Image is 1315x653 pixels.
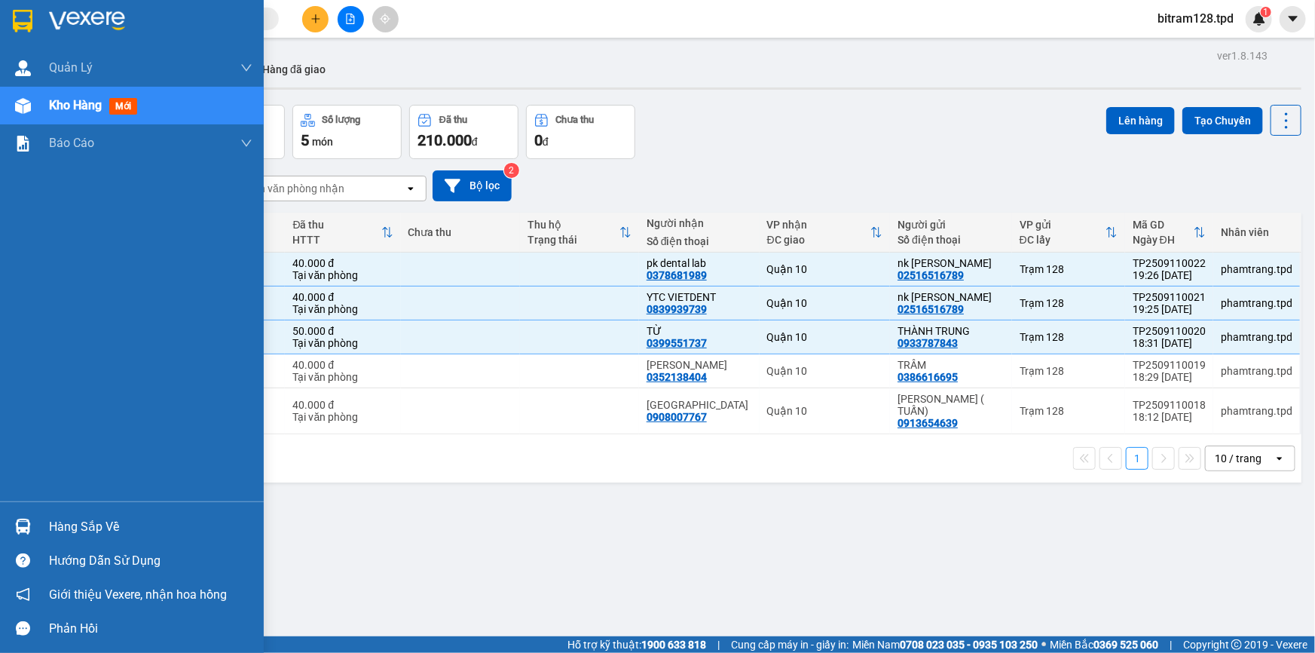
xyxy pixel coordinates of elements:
[647,235,752,247] div: Số điện thoại
[15,60,31,76] img: warehouse-icon
[898,325,1005,337] div: THÀNH TRUNG
[647,411,707,423] div: 0908007767
[49,98,102,112] span: Kho hàng
[528,234,619,246] div: Trạng thái
[1221,405,1292,417] div: phamtrang.tpd
[647,269,707,281] div: 0378681989
[1050,636,1158,653] span: Miền Bắc
[1133,325,1206,337] div: TP2509110020
[49,516,252,538] div: Hàng sắp về
[567,636,706,653] span: Hỗ trợ kỹ thuật:
[1221,226,1292,238] div: Nhân viên
[1263,7,1268,17] span: 1
[1217,48,1268,64] div: ver 1.8.143
[1280,6,1306,32] button: caret-down
[372,6,399,32] button: aim
[647,325,752,337] div: TỪ
[1133,399,1206,411] div: TP2509110018
[292,269,393,281] div: Tại văn phòng
[767,331,882,343] div: Quận 10
[1221,263,1292,275] div: phamtrang.tpd
[1020,331,1118,343] div: Trạm 128
[345,14,356,24] span: file-add
[49,618,252,640] div: Phản hồi
[1133,303,1206,315] div: 19:25 [DATE]
[641,639,706,651] strong: 1900 633 818
[898,393,1005,417] div: LÊ MINH ( TUẤN)
[1221,365,1292,377] div: phamtrang.tpd
[292,303,393,315] div: Tại văn phòng
[408,226,512,238] div: Chưa thu
[1020,263,1118,275] div: Trạm 128
[13,10,32,32] img: logo-vxr
[417,131,472,149] span: 210.000
[1106,107,1175,134] button: Lên hàng
[647,303,707,315] div: 0839939739
[1012,213,1125,253] th: Toggle SortBy
[292,257,393,269] div: 40.000 đ
[1093,639,1158,651] strong: 0369 525 060
[717,636,720,653] span: |
[380,14,390,24] span: aim
[898,219,1005,231] div: Người gửi
[16,587,30,602] span: notification
[292,105,402,159] button: Số lượng5món
[852,636,1038,653] span: Miền Nam
[292,234,381,246] div: HTTT
[1133,219,1194,231] div: Mã GD
[1125,213,1213,253] th: Toggle SortBy
[292,291,393,303] div: 40.000 đ
[767,365,882,377] div: Quận 10
[240,62,252,74] span: down
[647,371,707,383] div: 0352138404
[1182,107,1263,134] button: Tạo Chuyến
[898,417,958,429] div: 0913654639
[302,6,329,32] button: plus
[49,585,227,604] span: Giới thiệu Vexere, nhận hoa hồng
[285,213,400,253] th: Toggle SortBy
[1020,297,1118,309] div: Trạm 128
[1215,451,1261,466] div: 10 / trang
[647,257,752,269] div: pk dental lab
[292,371,393,383] div: Tại văn phòng
[1020,365,1118,377] div: Trạm 128
[520,213,639,253] th: Toggle SortBy
[312,136,333,148] span: món
[1126,447,1148,470] button: 1
[1145,9,1246,28] span: bitram128.tpd
[1133,411,1206,423] div: 18:12 [DATE]
[292,359,393,371] div: 40.000 đ
[526,105,635,159] button: Chưa thu0đ
[16,621,30,636] span: message
[240,181,344,196] div: Chọn văn phòng nhận
[647,359,752,371] div: trúc quỳnh
[767,405,882,417] div: Quận 10
[767,297,882,309] div: Quận 10
[1133,371,1206,383] div: 18:29 [DATE]
[767,219,870,231] div: VP nhận
[1221,331,1292,343] div: phamtrang.tpd
[109,98,137,115] span: mới
[1020,219,1106,231] div: VP gửi
[1133,337,1206,349] div: 18:31 [DATE]
[1170,636,1172,653] span: |
[534,131,543,149] span: 0
[898,337,958,349] div: 0933787843
[898,234,1005,246] div: Số điện thoại
[292,219,381,231] div: Đã thu
[439,115,467,125] div: Đã thu
[1020,234,1106,246] div: ĐC lấy
[760,213,890,253] th: Toggle SortBy
[898,359,1005,371] div: TRÂM
[1041,642,1046,648] span: ⚪️
[543,136,549,148] span: đ
[1133,359,1206,371] div: TP2509110019
[292,337,393,349] div: Tại văn phòng
[405,182,417,195] svg: open
[292,325,393,337] div: 50.000 đ
[1133,291,1206,303] div: TP2509110021
[898,303,964,315] div: 02516516789
[647,399,752,411] div: PHÚ HẢI
[301,131,309,149] span: 5
[767,263,882,275] div: Quận 10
